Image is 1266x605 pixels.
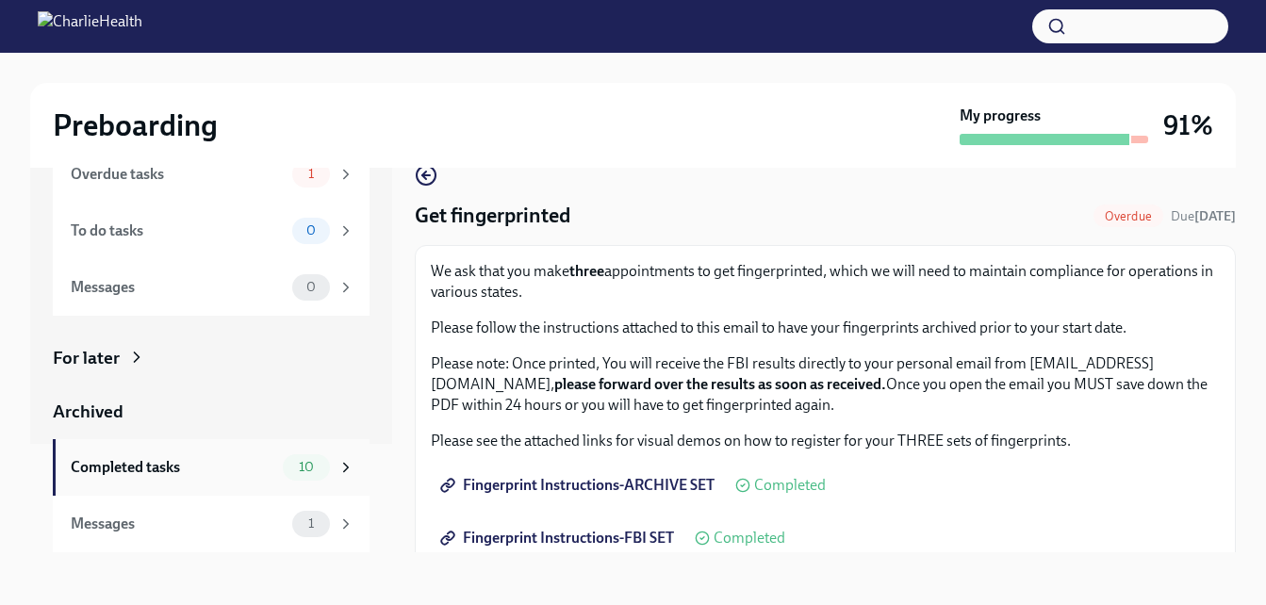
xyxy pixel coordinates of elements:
[53,259,370,316] a: Messages0
[444,529,674,548] span: Fingerprint Instructions-FBI SET
[53,400,370,424] a: Archived
[444,476,715,495] span: Fingerprint Instructions-ARCHIVE SET
[53,346,370,370] a: For later
[53,203,370,259] a: To do tasks0
[554,375,886,393] strong: please forward over the results as soon as received.
[569,262,604,280] strong: three
[71,221,285,241] div: To do tasks
[38,11,142,41] img: CharlieHealth
[295,223,327,237] span: 0
[288,460,325,474] span: 10
[1163,108,1213,142] h3: 91%
[754,478,826,493] span: Completed
[1171,208,1236,224] span: Due
[295,280,327,294] span: 0
[431,431,1220,451] p: Please see the attached links for visual demos on how to register for your THREE sets of fingerpr...
[431,261,1220,302] p: We ask that you make appointments to get fingerprinted, which we will need to maintain compliance...
[1171,207,1236,225] span: August 18th, 2025 09:00
[431,519,687,557] a: Fingerprint Instructions-FBI SET
[53,146,370,203] a: Overdue tasks1
[960,106,1041,126] strong: My progress
[431,318,1220,338] p: Please follow the instructions attached to this email to have your fingerprints archived prior to...
[431,353,1220,416] p: Please note: Once printed, You will receive the FBI results directly to your personal email from ...
[71,514,285,534] div: Messages
[71,164,285,185] div: Overdue tasks
[1093,209,1163,223] span: Overdue
[53,346,120,370] div: For later
[53,439,370,496] a: Completed tasks10
[1194,208,1236,224] strong: [DATE]
[53,106,218,144] h2: Preboarding
[297,167,325,181] span: 1
[431,466,728,504] a: Fingerprint Instructions-ARCHIVE SET
[714,531,785,546] span: Completed
[71,457,275,478] div: Completed tasks
[297,516,325,531] span: 1
[53,496,370,552] a: Messages1
[415,202,570,230] h4: Get fingerprinted
[71,277,285,298] div: Messages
